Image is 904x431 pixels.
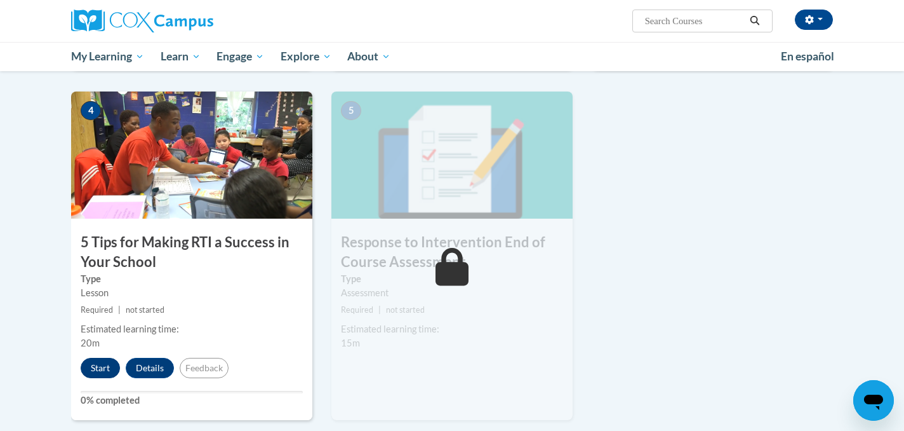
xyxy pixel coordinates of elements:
h3: 5 Tips for Making RTI a Success in Your School [71,233,312,272]
span: 15m [341,338,360,348]
span: 20m [81,338,100,348]
button: Account Settings [795,10,833,30]
label: 0% completed [81,393,303,407]
span: | [118,305,121,315]
span: About [347,49,390,64]
a: Engage [208,42,272,71]
iframe: Button to launch messaging window [853,380,894,421]
a: Learn [152,42,209,71]
button: Details [126,358,174,378]
span: | [378,305,381,315]
button: Feedback [180,358,229,378]
a: En español [773,43,842,70]
button: Search [745,13,764,29]
span: Engage [216,49,264,64]
img: Cox Campus [71,10,213,32]
div: Estimated learning time: [81,322,303,336]
a: About [340,42,399,71]
span: not started [386,305,425,315]
div: Lesson [81,286,303,300]
h3: Response to Intervention End of Course Assessment [331,233,573,272]
div: Main menu [52,42,852,71]
span: Explore [281,49,331,64]
a: Cox Campus [71,10,312,32]
span: not started [126,305,164,315]
span: Required [341,305,373,315]
div: Assessment [341,286,563,300]
span: En español [781,50,834,63]
img: Course Image [71,92,312,219]
a: My Learning [63,42,152,71]
button: Start [81,358,120,378]
span: My Learning [71,49,144,64]
span: Learn [161,49,201,64]
img: Course Image [331,92,573,219]
div: Estimated learning time: [341,322,563,336]
label: Type [341,272,563,286]
span: Required [81,305,113,315]
a: Explore [272,42,340,71]
span: 4 [81,101,101,120]
span: 5 [341,101,361,120]
input: Search Courses [644,13,745,29]
label: Type [81,272,303,286]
